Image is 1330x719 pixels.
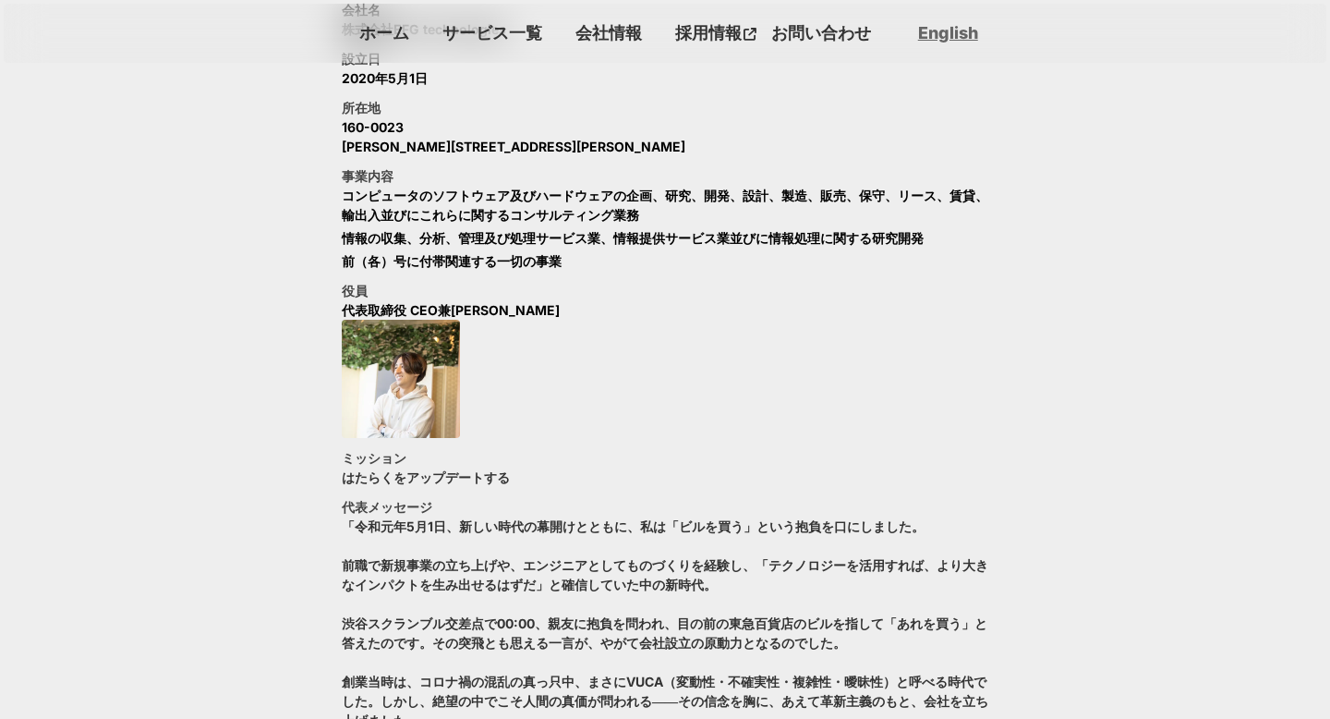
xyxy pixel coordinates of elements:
[435,18,550,48] a: サービス一覧
[342,117,685,156] p: 160-0023 [PERSON_NAME][STREET_ADDRESS][PERSON_NAME]
[342,186,988,225] li: コンピュータのソフトウェア及びハードウェアの企画、研究、開発、設計、製造、販売、保守、リース、賃貸、輸出入並びにこれらに関するコンサルティング業務
[568,18,649,48] a: 会社情報
[668,18,764,48] a: 採用情報
[342,251,562,271] li: 前（各）号に付帯関連する一切の事業
[342,281,368,300] h3: 役員
[342,68,428,88] p: 2020年5月1日
[342,497,432,517] h3: 代表メッセージ
[342,228,924,248] li: 情報の収集、分析、管理及び処理サービス業、情報提供サービス業並びに情報処理に関する研究開発
[342,448,406,468] h3: ミッション
[352,18,417,48] a: ホーム
[764,18,878,48] a: お問い合わせ
[342,468,510,487] p: はたらくをアップデートする
[668,18,744,48] p: 採用情報
[342,98,381,117] h3: 所在地
[342,166,393,186] h3: 事業内容
[918,21,978,44] a: English
[342,300,560,320] p: 代表取締役 CEO兼[PERSON_NAME]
